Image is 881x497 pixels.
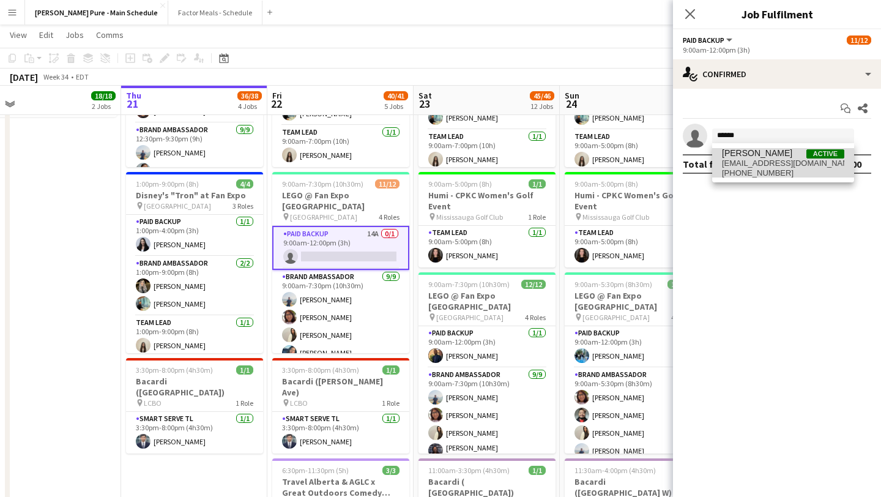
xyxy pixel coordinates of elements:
[272,125,409,167] app-card-role: Team Lead1/19:00am-7:00pm (10h)[PERSON_NAME]
[124,97,141,111] span: 21
[91,27,128,43] a: Comms
[272,190,409,212] h3: LEGO @ Fan Expo [GEOGRAPHIC_DATA]
[565,226,702,267] app-card-role: Team Lead1/19:00am-5:00pm (8h)[PERSON_NAME]
[382,466,400,475] span: 3/3
[418,190,556,212] h3: Humi - CPKC Women's Golf Event
[375,179,400,189] span: 11/12
[417,97,432,111] span: 23
[272,358,409,454] app-job-card: 3:30pm-8:00pm (4h30m)1/1Bacardi ([PERSON_NAME] Ave) LCBO1 RoleSmart Serve TL1/13:30pm-8:00pm (4h3...
[418,172,556,267] div: 9:00am-5:00pm (8h)1/1Humi - CPKC Women's Golf Event Mississauga Golf Club1 RoleTeam Lead1/19:00am...
[565,190,702,212] h3: Humi - CPKC Women's Golf Event
[418,290,556,312] h3: LEGO @ Fan Expo [GEOGRAPHIC_DATA]
[418,272,556,454] app-job-card: 9:00am-7:30pm (10h30m)12/12LEGO @ Fan Expo [GEOGRAPHIC_DATA] [GEOGRAPHIC_DATA]4 RolesPaid Backup1...
[96,29,124,40] span: Comms
[126,123,263,310] app-card-role: Brand Ambassador9/912:30pm-9:30pm (9h)[PERSON_NAME][PERSON_NAME]
[529,179,546,189] span: 1/1
[236,398,253,408] span: 1 Role
[126,172,263,353] app-job-card: 1:00pm-9:00pm (8h)4/4Disney's "Tron" at Fan Expo [GEOGRAPHIC_DATA]3 RolesPaid Backup1/11:00pm-4:0...
[10,71,38,83] div: [DATE]
[683,35,724,45] span: Paid Backup
[5,27,32,43] a: View
[168,1,262,24] button: Factor Meals - Schedule
[683,45,871,54] div: 9:00am-12:00pm (3h)
[418,130,556,171] app-card-role: Team Lead1/19:00am-7:00pm (10h)[PERSON_NAME]
[290,212,357,222] span: [GEOGRAPHIC_DATA]
[722,148,792,159] span: Samith Sadiq
[126,256,263,316] app-card-role: Brand Ambassador2/21:00pm-9:00pm (8h)[PERSON_NAME][PERSON_NAME]
[272,412,409,454] app-card-role: Smart Serve TL1/13:30pm-8:00pm (4h30m)[PERSON_NAME]
[673,6,881,22] h3: Job Fulfilment
[232,201,253,211] span: 3 Roles
[529,466,546,475] span: 1/1
[428,280,510,289] span: 9:00am-7:30pm (10h30m)
[272,172,409,353] app-job-card: 9:00am-7:30pm (10h30m)11/12LEGO @ Fan Expo [GEOGRAPHIC_DATA] [GEOGRAPHIC_DATA]4 RolesPaid Backup1...
[272,376,409,398] h3: Bacardi ([PERSON_NAME] Ave)
[530,91,554,100] span: 45/46
[282,365,359,375] span: 3:30pm-8:00pm (4h30m)
[847,35,871,45] span: 11/12
[39,29,53,40] span: Edit
[683,35,734,45] button: Paid Backup
[563,97,579,111] span: 24
[565,130,702,171] app-card-role: Team Lead1/19:00am-5:00pm (8h)[PERSON_NAME]
[565,272,702,454] app-job-card: 9:00am-5:30pm (8h30m)12/12LEGO @ Fan Expo [GEOGRAPHIC_DATA] [GEOGRAPHIC_DATA]4 RolesPaid Backup1/...
[10,29,27,40] span: View
[126,90,141,101] span: Thu
[428,179,492,189] span: 9:00am-5:00pm (8h)
[574,280,652,289] span: 9:00am-5:30pm (8h30m)
[126,215,263,256] app-card-role: Paid Backup1/11:00pm-4:00pm (3h)[PERSON_NAME]
[722,159,844,168] span: sadiqsamih@gmail.com
[565,326,702,368] app-card-role: Paid Backup1/19:00am-12:00pm (3h)[PERSON_NAME]
[667,280,692,289] span: 12/12
[238,102,261,111] div: 4 Jobs
[136,179,199,189] span: 1:00pm-9:00pm (8h)
[282,179,363,189] span: 9:00am-7:30pm (10h30m)
[384,102,407,111] div: 5 Jobs
[136,365,213,375] span: 3:30pm-8:00pm (4h30m)
[144,398,162,408] span: LCBO
[574,466,656,475] span: 11:30am-4:00pm (4h30m)
[384,91,408,100] span: 40/41
[806,149,844,159] span: Active
[76,72,89,81] div: EDT
[126,358,263,454] div: 3:30pm-8:00pm (4h30m)1/1Bacardi ([GEOGRAPHIC_DATA]) LCBO1 RoleSmart Serve TL1/13:30pm-8:00pm (4h3...
[61,27,89,43] a: Jobs
[65,29,84,40] span: Jobs
[91,91,116,100] span: 18/18
[379,212,400,222] span: 4 Roles
[126,190,263,201] h3: Disney's "Tron" at Fan Expo
[582,212,649,222] span: Mississauga Golf Club
[290,398,308,408] span: LCBO
[382,365,400,375] span: 1/1
[126,376,263,398] h3: Bacardi ([GEOGRAPHIC_DATA])
[272,90,282,101] span: Fri
[382,398,400,408] span: 1 Role
[436,212,503,222] span: Mississauga Golf Club
[525,313,546,322] span: 4 Roles
[530,102,554,111] div: 12 Jobs
[582,313,650,322] span: [GEOGRAPHIC_DATA]
[272,226,409,270] app-card-role: Paid Backup14A0/19:00am-12:00pm (3h)
[722,168,844,178] span: +15875662595
[282,466,349,475] span: 6:30pm-11:30pm (5h)
[673,59,881,89] div: Confirmed
[436,313,504,322] span: [GEOGRAPHIC_DATA]
[521,280,546,289] span: 12/12
[418,326,556,368] app-card-role: Paid Backup1/19:00am-12:00pm (3h)[PERSON_NAME]
[237,91,262,100] span: 36/38
[418,90,432,101] span: Sat
[272,270,409,457] app-card-role: Brand Ambassador9/99:00am-7:30pm (10h30m)[PERSON_NAME][PERSON_NAME][PERSON_NAME][PERSON_NAME]
[565,172,702,267] app-job-card: 9:00am-5:00pm (8h)1/1Humi - CPKC Women's Golf Event Mississauga Golf Club1 RoleTeam Lead1/19:00am...
[683,158,724,170] div: Total fee
[126,412,263,454] app-card-role: Smart Serve TL1/13:30pm-8:00pm (4h30m)[PERSON_NAME]
[418,226,556,267] app-card-role: Team Lead1/19:00am-5:00pm (8h)[PERSON_NAME]
[126,316,263,357] app-card-role: Team Lead1/11:00pm-9:00pm (8h)[PERSON_NAME]
[236,179,253,189] span: 4/4
[671,313,692,322] span: 4 Roles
